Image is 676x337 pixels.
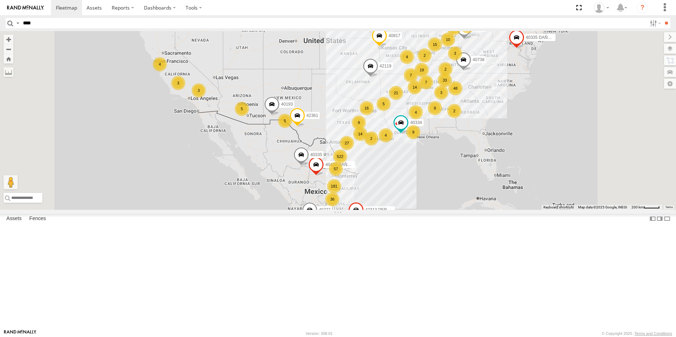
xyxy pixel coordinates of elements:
div: 16 [360,101,374,115]
label: Search Filter Options [647,18,662,28]
div: 3 [434,85,448,100]
div: 3 [448,46,462,60]
label: Assets [3,214,25,224]
div: 19 [415,63,429,77]
div: 9 [352,116,366,130]
div: 4 [409,105,423,119]
label: Map Settings [664,79,676,89]
button: Zoom out [4,44,13,54]
label: Measure [4,67,13,77]
div: 522 [333,149,347,164]
div: 21 [389,86,403,100]
div: 2 [438,62,453,76]
span: 40335 DAÑADO [526,35,557,40]
div: 2 [418,48,432,63]
div: Version: 308.01 [306,331,333,336]
div: 36 [325,192,339,206]
span: 42361 [307,113,318,118]
span: 40817 [389,34,400,39]
div: 4 [379,128,393,142]
label: Hide Summary Table [664,214,671,224]
div: 33 [438,73,452,87]
span: Map data ©2025 Google, INEGI [578,205,627,209]
button: Zoom in [4,35,13,44]
button: Keyboard shortcuts [543,205,574,210]
span: 40193 [281,102,293,107]
label: Fences [26,214,49,224]
div: 27 [340,136,354,150]
span: 40738 [473,57,484,62]
div: 4 [153,57,167,71]
div: 14 [353,127,367,141]
div: 9 [428,101,442,115]
div: 5 [235,102,249,116]
i: ? [637,2,648,13]
a: Terms and Conditions [635,331,672,336]
div: 5 [278,114,292,128]
div: 57 [329,162,343,176]
div: 2 [364,131,378,146]
span: 42313 PERDIDO [365,207,397,212]
label: Search Query [15,18,21,28]
span: 40432 DAÑADO [325,162,356,167]
div: 7 [419,75,433,89]
span: 40727 [319,208,331,213]
div: 2 [447,104,461,118]
div: 14 [408,80,422,94]
label: Dock Summary Table to the Right [656,214,663,224]
a: Visit our Website [4,330,36,337]
div: 7 [404,68,418,82]
a: Terms (opens in new tab) [665,206,673,209]
button: Zoom Home [4,54,13,64]
span: 40334 [410,120,422,125]
span: 42119 [380,64,391,69]
img: rand-logo.svg [7,5,44,10]
label: Dock Summary Table to the Left [649,214,656,224]
button: Map Scale: 200 km per 42 pixels [629,205,662,210]
div: © Copyright 2025 - [602,331,672,336]
div: 15 [428,37,442,52]
div: 10 [441,32,455,47]
div: 5 [377,97,391,111]
div: 3 [171,76,185,90]
div: 3 [192,83,206,97]
div: Caseta Laredo TX [591,2,612,13]
div: 4 [400,50,414,64]
div: 9 [406,125,420,139]
div: 48 [448,81,462,95]
div: 181 [327,179,341,193]
button: Drag Pegman onto the map to open Street View [4,175,18,189]
span: 200 km [631,205,643,209]
span: 40335 [310,152,322,157]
